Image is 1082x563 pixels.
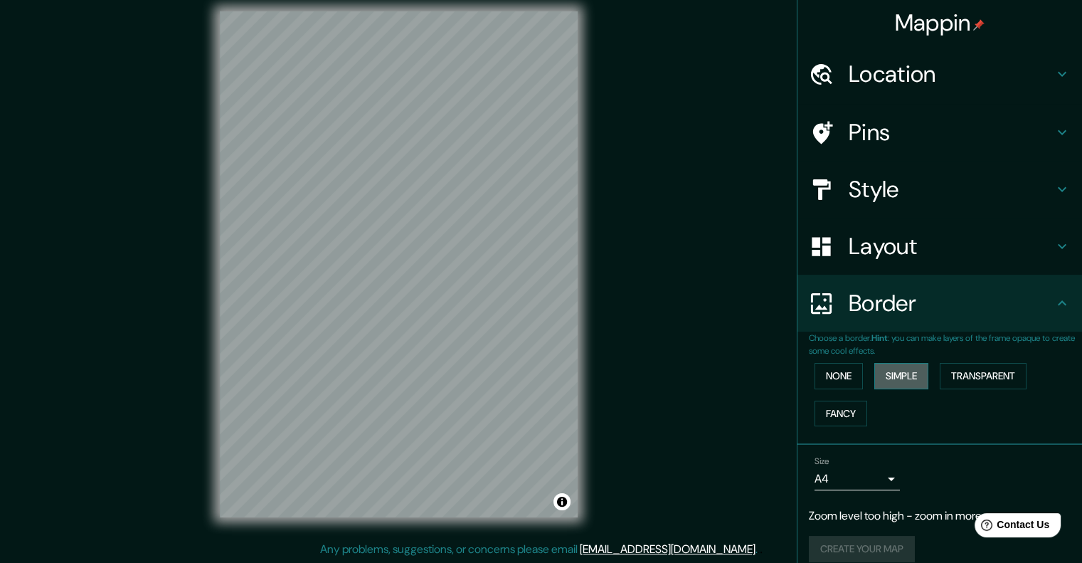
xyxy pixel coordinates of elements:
[760,541,763,558] div: .
[874,363,928,389] button: Simple
[849,118,1054,147] h4: Pins
[849,289,1054,317] h4: Border
[220,11,578,517] canvas: Map
[849,232,1054,261] h4: Layout
[797,218,1082,275] div: Layout
[580,542,755,557] a: [EMAIL_ADDRESS][DOMAIN_NAME]
[849,175,1054,204] h4: Style
[797,161,1082,218] div: Style
[809,332,1082,357] p: Choose a border. : you can make layers of the frame opaque to create some cool effects.
[815,456,829,468] label: Size
[815,363,863,389] button: None
[895,9,985,37] h4: Mappin
[320,541,758,558] p: Any problems, suggestions, or concerns please email .
[797,104,1082,161] div: Pins
[815,468,900,490] div: A4
[940,363,1027,389] button: Transparent
[955,507,1066,547] iframe: Help widget launcher
[809,507,1071,525] p: Zoom level too high - zoom in more
[973,19,985,31] img: pin-icon.png
[815,401,867,427] button: Fancy
[797,275,1082,332] div: Border
[553,493,571,510] button: Toggle attribution
[797,46,1082,102] div: Location
[849,60,1054,88] h4: Location
[871,332,888,344] b: Hint
[758,541,760,558] div: .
